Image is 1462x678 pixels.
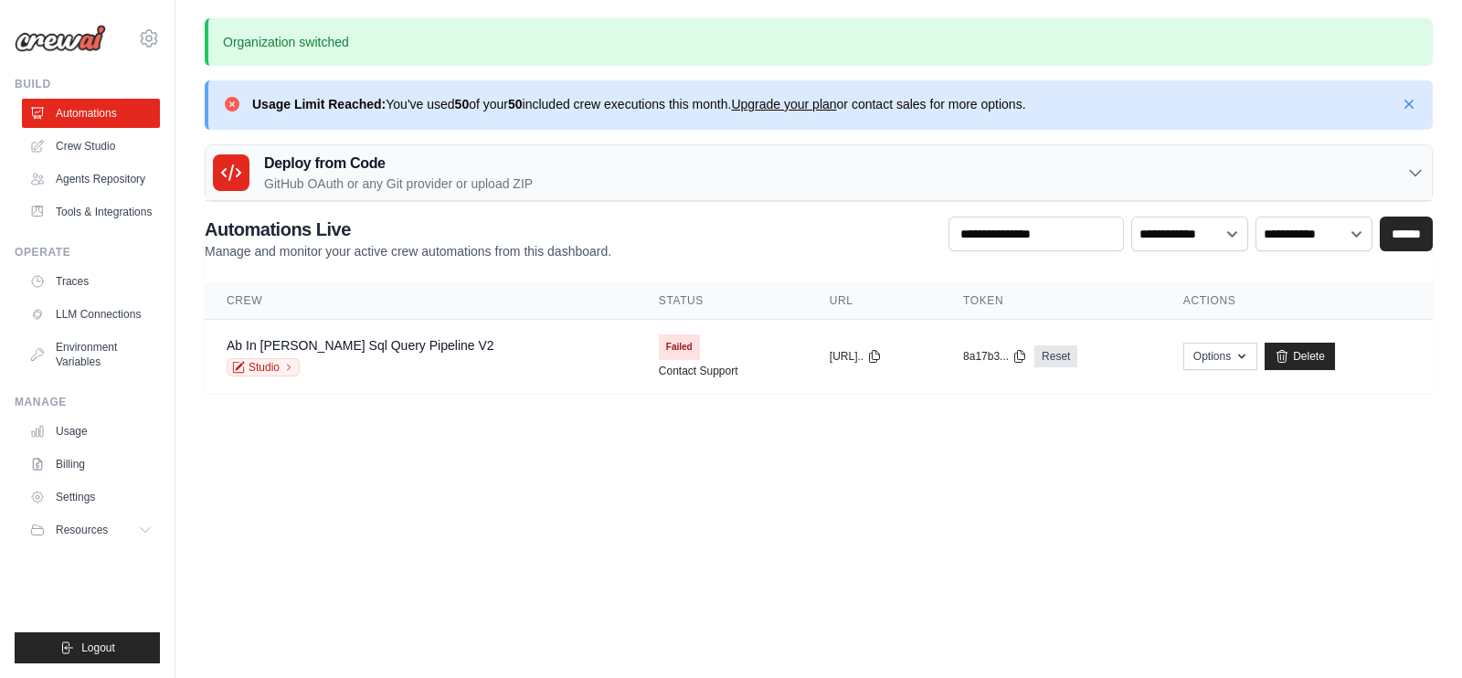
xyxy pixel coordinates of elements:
th: Actions [1161,282,1433,320]
a: Contact Support [659,364,738,378]
a: Upgrade your plan [731,97,836,111]
a: Reset [1034,345,1077,367]
img: Logo [15,25,106,52]
a: Billing [22,450,160,479]
strong: 50 [508,97,523,111]
th: Crew [205,282,637,320]
a: Crew Studio [22,132,160,161]
button: Logout [15,632,160,663]
th: Token [941,282,1161,320]
button: 8a17b3... [963,349,1027,364]
th: URL [808,282,941,320]
a: Settings [22,482,160,512]
div: Manage [15,395,160,409]
h2: Automations Live [205,217,611,242]
a: Traces [22,267,160,296]
a: Automations [22,99,160,128]
h3: Deploy from Code [264,153,533,175]
strong: 50 [455,97,470,111]
div: Operate [15,245,160,260]
div: Build [15,77,160,91]
p: Organization switched [205,18,1433,66]
a: Studio [227,358,300,376]
a: Environment Variables [22,333,160,376]
p: Manage and monitor your active crew automations from this dashboard. [205,242,611,260]
p: You've used of your included crew executions this month. or contact sales for more options. [252,95,1026,113]
span: Resources [56,523,108,537]
span: Logout [81,641,115,655]
button: Options [1183,343,1257,370]
button: Resources [22,515,160,545]
a: Tools & Integrations [22,197,160,227]
a: Agents Repository [22,164,160,194]
span: Failed [659,334,700,360]
strong: Usage Limit Reached: [252,97,386,111]
a: Usage [22,417,160,446]
a: Delete [1265,343,1335,370]
a: Ab In [PERSON_NAME] Sql Query Pipeline V2 [227,338,494,353]
th: Status [637,282,808,320]
a: LLM Connections [22,300,160,329]
p: GitHub OAuth or any Git provider or upload ZIP [264,175,533,193]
